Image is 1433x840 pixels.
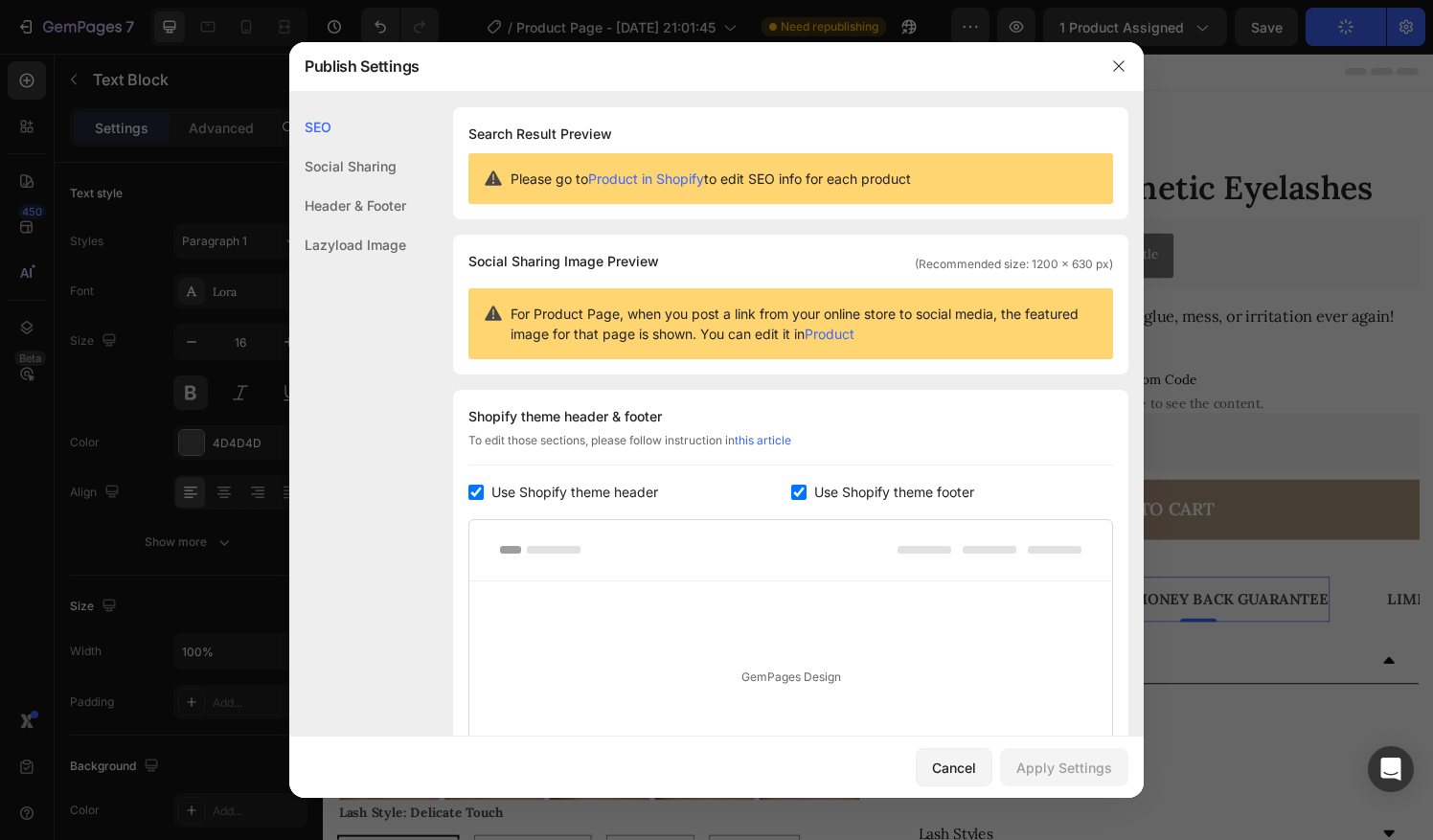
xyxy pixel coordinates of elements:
[635,701,802,721] p: 1 x applicator
[588,170,704,187] a: Product in Shopify
[1100,550,1326,581] div: Rich Text Editor. Editing area: main
[612,198,635,221] img: 26b75d61-258b-461b-8cc3-4bcb67141ce0.png
[1368,746,1414,792] div: Open Intercom Messenger
[289,147,406,186] div: Social Sharing
[289,107,406,147] div: SEO
[612,392,635,415] img: 26b75d61-258b-461b-8cc3-4bcb67141ce0.png
[771,552,1040,579] p: 30 DAYS MONEY BACK GUARANTEE
[597,380,829,426] button: Vitals - Countdown Timer
[289,225,406,264] div: Lazyload Image
[590,550,712,581] div: FREE SHIPPING
[932,758,976,778] div: Cancel
[650,392,813,412] div: Vitals - Countdown Timer
[511,169,911,189] span: Please go to to edit SEO info for each product
[802,461,923,485] div: Add to cart
[589,442,1135,504] button: Add to cart
[14,773,189,801] legend: Lash Style: Delicate Touch
[769,550,1042,581] div: Rich Text Editor. Editing area: main
[1102,552,1324,579] p: LIMITED TIME 50% OFF SALE
[524,710,547,733] button: Carousel Next Arrow
[289,41,1094,91] div: Publish Settings
[616,615,702,643] p: Kit Includes
[589,327,1135,350] span: Custom Code
[468,432,1113,465] div: To edit those sections, please follow instruction in
[915,256,1113,273] span: (Recommended size: 1200 x 630 px)
[491,481,658,504] span: Use Shopify theme header
[589,353,1135,373] span: Publish the page to see the content.
[469,581,1112,774] div: GemPages Design
[589,116,1135,164] h1: Lustreak™ Magnetic Eyelashes
[468,250,659,273] span: Social Sharing Image Preview
[616,795,694,823] p: Lash Styles
[735,433,791,447] a: this article
[650,198,865,218] div: Vitals - Review under product title
[597,187,880,233] button: Vitals - Review under product title
[289,186,406,225] div: Header & Footer
[468,123,1113,146] h1: Search Result Preview
[511,304,1098,344] span: For Product Page, when you post a link from your online store to social media, the featured image...
[805,326,854,342] a: Product
[814,481,974,504] span: Use Shopify theme footer
[591,258,1133,287] p: Apply lashes in seconds – without glue, mess, or irritation ever again!
[1016,758,1112,778] div: Apply Settings
[635,664,802,684] p: 1 x magnetic lashes
[32,710,55,733] button: Carousel Back Arrow
[635,738,802,759] p: 1 x portable mirror case
[1000,748,1128,786] button: Apply Settings
[468,405,1113,428] div: Shopify theme header & footer
[916,748,992,786] button: Cancel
